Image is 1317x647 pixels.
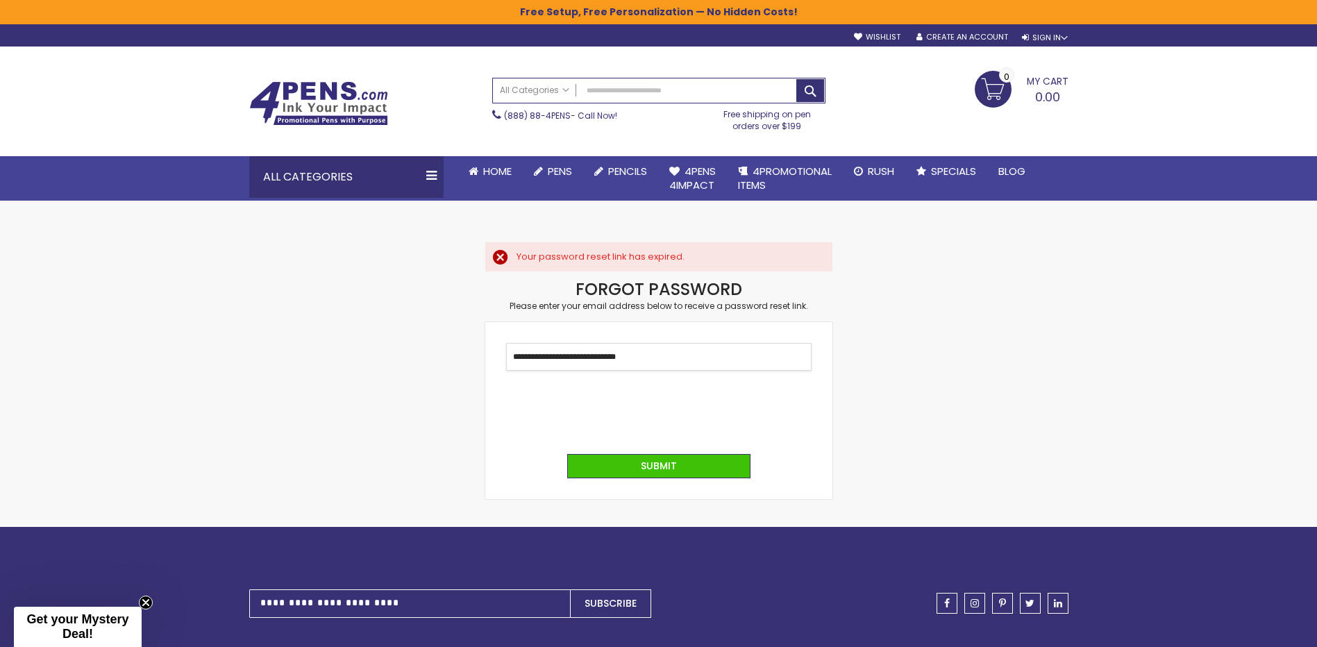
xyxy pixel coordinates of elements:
[517,251,819,263] div: Your password reset link has expired.
[868,164,894,178] span: Rush
[504,110,617,121] span: - Call Now!
[971,598,979,608] span: instagram
[854,32,900,42] a: Wishlist
[483,164,512,178] span: Home
[1004,70,1009,83] span: 0
[458,156,523,187] a: Home
[576,278,742,301] strong: Forgot Password
[523,156,583,187] a: Pens
[585,596,637,610] span: Subscribe
[964,593,985,614] a: instagram
[975,71,1068,106] a: 0.00 0
[493,78,576,101] a: All Categories
[987,156,1037,187] a: Blog
[916,32,1008,42] a: Create an Account
[26,612,128,641] span: Get your Mystery Deal!
[658,156,727,201] a: 4Pens4impact
[249,156,444,198] div: All Categories
[709,103,825,131] div: Free shipping on pen orders over $199
[485,301,832,312] div: Please enter your email address below to receive a password reset link.
[944,598,950,608] span: facebook
[608,164,647,178] span: Pencils
[669,164,716,192] span: 4Pens 4impact
[641,459,677,473] span: Submit
[905,156,987,187] a: Specials
[14,607,142,647] div: Get your Mystery Deal!Close teaser
[548,164,572,178] span: Pens
[1035,88,1060,106] span: 0.00
[500,85,569,96] span: All Categories
[1022,33,1068,43] div: Sign In
[999,598,1006,608] span: pinterest
[249,81,388,126] img: 4Pens Custom Pens and Promotional Products
[931,164,976,178] span: Specials
[504,110,571,121] a: (888) 88-4PENS
[727,156,843,201] a: 4PROMOTIONALITEMS
[139,596,153,610] button: Close teaser
[937,593,957,614] a: facebook
[998,164,1025,178] span: Blog
[583,156,658,187] a: Pencils
[738,164,832,192] span: 4PROMOTIONAL ITEMS
[567,454,750,478] button: Submit
[570,589,651,618] button: Subscribe
[992,593,1013,614] a: pinterest
[843,156,905,187] a: Rush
